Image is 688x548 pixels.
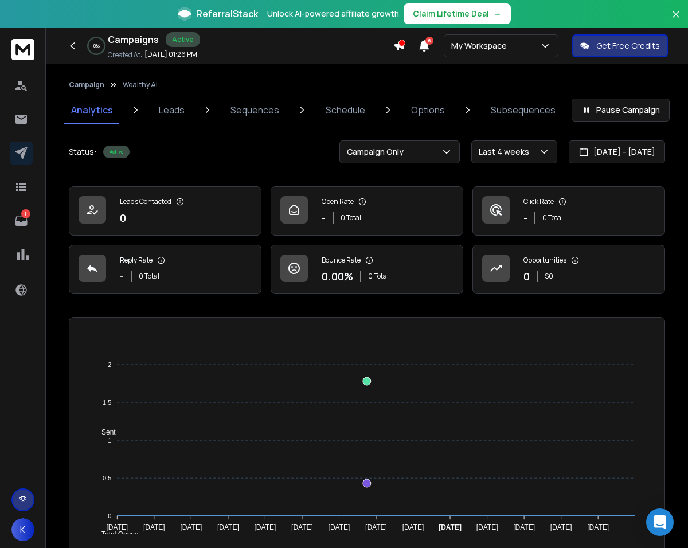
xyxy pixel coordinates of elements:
[402,523,424,531] tspan: [DATE]
[103,146,130,158] div: Active
[93,530,138,538] span: Total Opens
[322,256,361,265] p: Bounce Rate
[271,186,463,236] a: Open Rate-0 Total
[291,523,313,531] tspan: [DATE]
[11,518,34,541] button: K
[425,37,433,45] span: 6
[523,210,527,226] p: -
[523,256,566,265] p: Opportunities
[550,523,572,531] tspan: [DATE]
[326,103,365,117] p: Schedule
[255,523,276,531] tspan: [DATE]
[143,523,165,531] tspan: [DATE]
[108,437,111,444] tspan: 1
[322,268,353,284] p: 0.00 %
[587,523,609,531] tspan: [DATE]
[491,103,556,117] p: Subsequences
[69,186,261,236] a: Leads Contacted0
[108,50,142,60] p: Created At:
[542,213,563,222] p: 0 Total
[230,103,279,117] p: Sequences
[404,96,452,124] a: Options
[69,146,96,158] p: Status:
[120,268,124,284] p: -
[322,197,354,206] p: Open Rate
[93,42,100,49] p: 0 %
[523,197,554,206] p: Click Rate
[476,523,498,531] tspan: [DATE]
[152,96,191,124] a: Leads
[341,213,361,222] p: 0 Total
[93,428,116,436] span: Sent
[120,256,153,265] p: Reply Rate
[439,523,462,531] tspan: [DATE]
[10,209,33,232] a: 1
[69,245,261,294] a: Reply Rate-0 Total
[103,475,111,482] tspan: 0.5
[572,99,670,122] button: Pause Campaign
[166,32,200,47] div: Active
[523,268,530,284] p: 0
[108,33,159,46] h1: Campaigns
[196,7,258,21] span: ReferralStack
[108,361,111,368] tspan: 2
[139,272,159,281] p: 0 Total
[64,96,120,124] a: Analytics
[368,272,389,281] p: 0 Total
[144,50,197,59] p: [DATE] 01:26 PM
[404,3,511,24] button: Claim Lifetime Deal→
[69,80,104,89] button: Campaign
[224,96,286,124] a: Sequences
[108,512,111,519] tspan: 0
[484,96,562,124] a: Subsequences
[329,523,350,531] tspan: [DATE]
[646,508,674,536] div: Open Intercom Messenger
[572,34,668,57] button: Get Free Credits
[513,523,535,531] tspan: [DATE]
[21,209,30,218] p: 1
[271,245,463,294] a: Bounce Rate0.00%0 Total
[472,245,665,294] a: Opportunities0$0
[347,146,408,158] p: Campaign Only
[120,197,171,206] p: Leads Contacted
[472,186,665,236] a: Click Rate-0 Total
[669,7,683,34] button: Close banner
[217,523,239,531] tspan: [DATE]
[267,8,399,19] p: Unlock AI-powered affiliate growth
[123,80,158,89] p: Wealthy AI
[103,399,111,406] tspan: 1.5
[569,140,665,163] button: [DATE] - [DATE]
[479,146,534,158] p: Last 4 weeks
[107,523,128,531] tspan: [DATE]
[71,103,113,117] p: Analytics
[494,8,502,19] span: →
[159,103,185,117] p: Leads
[545,272,553,281] p: $ 0
[451,40,511,52] p: My Workspace
[181,523,202,531] tspan: [DATE]
[596,40,660,52] p: Get Free Credits
[322,210,326,226] p: -
[365,523,387,531] tspan: [DATE]
[411,103,445,117] p: Options
[120,210,126,226] p: 0
[319,96,372,124] a: Schedule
